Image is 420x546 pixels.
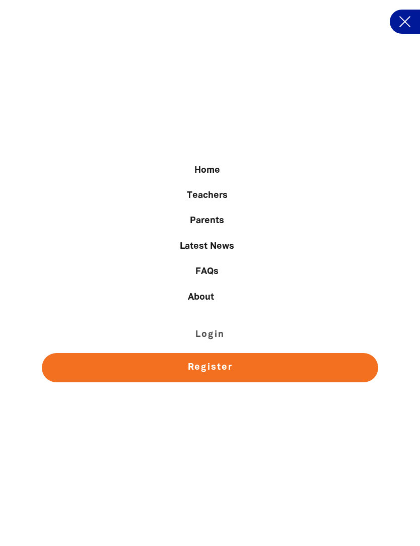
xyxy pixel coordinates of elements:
[42,162,372,179] a: Home
[42,213,372,230] a: Parents
[42,353,378,382] a: Register
[42,321,378,350] a: Login
[42,238,372,255] a: Latest News
[42,187,372,204] a: Teachers
[42,289,372,306] a: About
[42,263,372,281] a: FAQs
